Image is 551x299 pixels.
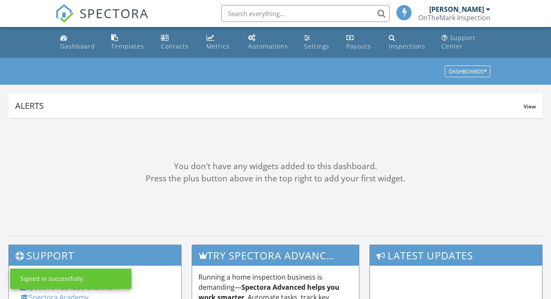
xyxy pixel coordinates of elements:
div: Inspections [389,42,425,50]
a: Inspections [385,30,431,54]
div: Signed in successfully. [20,275,84,283]
a: Metrics [203,30,238,54]
a: Automations (Basic) [245,30,294,54]
div: Contacts [161,42,189,50]
div: Payouts [346,42,371,50]
button: Dashboards [445,66,490,78]
div: Settings [304,42,329,50]
a: Contacts [158,30,197,54]
h3: Support [9,245,181,266]
span: SPECTORA [80,4,149,22]
div: Templates [111,42,144,50]
div: OnTheMark Inspection [418,13,490,22]
h3: Latest Updates [370,245,542,266]
div: Dashboard [60,42,95,50]
div: You don't have any widgets added to this dashboard. [8,160,543,172]
div: Metrics [206,42,230,50]
a: Support Center [438,30,495,54]
a: Templates [108,30,150,54]
h3: Try spectora advanced [DATE] [192,245,359,266]
a: Payouts [343,30,379,54]
a: SPECTORA [55,11,149,29]
span: View [524,103,536,110]
div: Dashboards [449,69,487,75]
div: [PERSON_NAME] [429,5,484,13]
div: Alerts [15,100,524,111]
div: Support Center [441,34,476,50]
div: Automations [248,42,288,50]
a: Settings [301,30,336,54]
a: Dashboard [57,30,102,54]
input: Search everything... [221,5,390,22]
img: The Best Home Inspection Software - Spectora [55,4,74,23]
div: Press the plus button above in the top right to add your first widget. [8,172,543,185]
